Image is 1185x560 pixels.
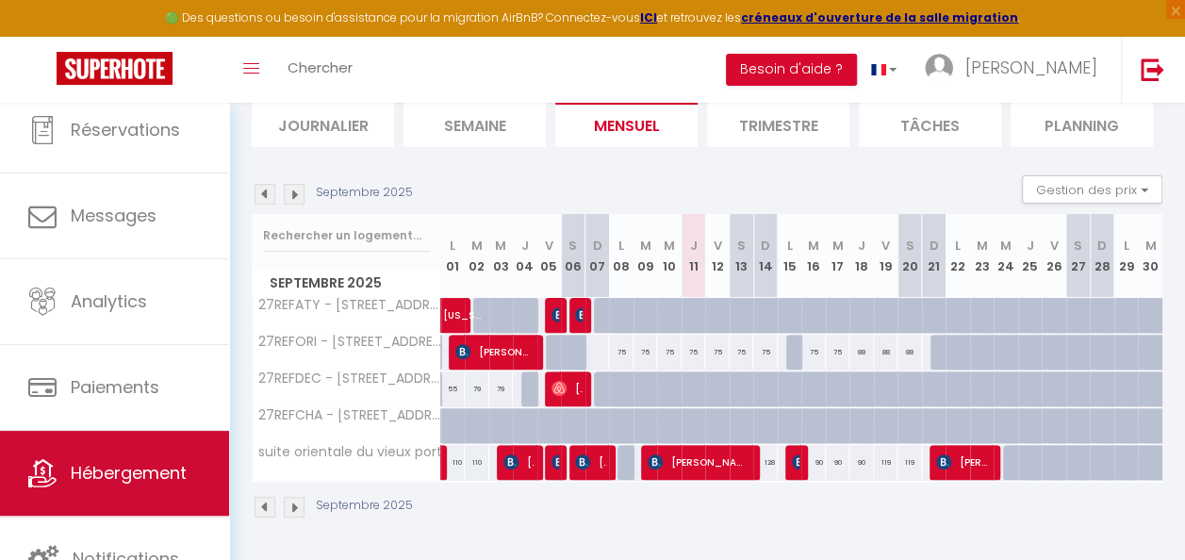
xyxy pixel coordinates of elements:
img: Super Booking [57,52,173,85]
abbr: M [639,237,650,255]
p: Septembre 2025 [316,497,413,515]
button: Besoin d'aide ? [726,54,857,86]
li: Mensuel [555,101,698,147]
div: 128 [753,445,778,480]
div: 75 [753,335,778,370]
img: ... [925,54,953,82]
div: 110 [441,445,466,480]
span: [PERSON_NAME] [936,444,991,480]
th: 03 [489,214,514,298]
abbr: M [832,237,844,255]
abbr: L [450,237,455,255]
div: 88 [874,335,898,370]
a: Chercher [273,37,367,103]
th: 12 [705,214,730,298]
abbr: L [955,237,961,255]
th: 05 [537,214,562,298]
div: 88 [849,335,874,370]
span: [PERSON_NAME] [551,371,583,406]
button: Gestion des prix [1022,175,1162,204]
abbr: V [881,237,890,255]
th: 22 [946,214,970,298]
th: 14 [753,214,778,298]
abbr: M [1144,237,1156,255]
th: 02 [465,214,489,298]
th: 08 [609,214,634,298]
th: 10 [657,214,682,298]
abbr: L [1124,237,1129,255]
th: 25 [1018,214,1043,298]
div: 55 [441,371,466,406]
div: 119 [897,445,922,480]
div: 79 [489,371,514,406]
abbr: L [786,237,792,255]
span: 27REFCHA - [STREET_ADDRESS] · Suite chaleureuse plein cœur du panier/vieux port [255,408,444,422]
abbr: J [689,237,697,255]
li: Trimestre [707,101,849,147]
a: créneaux d'ouverture de la salle migration [741,9,1018,25]
abbr: D [1097,237,1107,255]
input: Rechercher un logement... [263,219,430,253]
abbr: V [713,237,721,255]
th: 18 [849,214,874,298]
abbr: S [568,237,577,255]
img: logout [1141,58,1164,81]
span: [PERSON_NAME] [648,444,749,480]
abbr: S [906,237,914,255]
div: 90 [801,445,826,480]
span: Septembre 2025 [253,270,440,297]
abbr: D [592,237,601,255]
div: 75 [730,335,754,370]
a: [PERSON_NAME] [434,445,443,481]
a: ICI [640,9,657,25]
span: [PERSON_NAME] [551,297,559,333]
span: [PERSON_NAME] [575,297,583,333]
span: [PERSON_NAME] [575,444,606,480]
div: 119 [874,445,898,480]
span: Chercher [288,58,353,77]
abbr: M [471,237,483,255]
div: 75 [634,335,658,370]
div: 75 [609,335,634,370]
abbr: L [618,237,624,255]
th: 24 [994,214,1018,298]
div: 88 [897,335,922,370]
th: 29 [1114,214,1139,298]
li: Journalier [252,101,394,147]
th: 11 [682,214,706,298]
abbr: M [1000,237,1012,255]
span: [PERSON_NAME] [965,56,1097,79]
abbr: S [737,237,746,255]
abbr: J [521,237,529,255]
div: 75 [801,335,826,370]
span: [US_STATE][PERSON_NAME] [443,288,486,323]
th: 15 [778,214,802,298]
div: 90 [826,445,850,480]
div: 75 [705,335,730,370]
th: 27 [1066,214,1091,298]
th: 09 [634,214,658,298]
th: 04 [513,214,537,298]
span: 27REFORI - [STREET_ADDRESS] · Suite original plein cœur du panier/[GEOGRAPHIC_DATA] [255,335,444,349]
th: 19 [874,214,898,298]
div: 79 [465,371,489,406]
p: Septembre 2025 [316,184,413,202]
span: suite orientale du vieux port [255,445,442,459]
th: 13 [730,214,754,298]
th: 17 [826,214,850,298]
span: 27REFDEC - [STREET_ADDRESS] · Suite décalée en plein cœur du panier/vieux port [255,371,444,386]
abbr: D [930,237,939,255]
th: 20 [897,214,922,298]
abbr: V [545,237,553,255]
abbr: M [664,237,675,255]
abbr: M [808,237,819,255]
th: 16 [801,214,826,298]
span: 27REFATY - [STREET_ADDRESS] · Suite [GEOGRAPHIC_DATA] / [GEOGRAPHIC_DATA] [255,298,444,312]
span: [PERSON_NAME] [455,334,534,370]
a: ... [PERSON_NAME] [911,37,1121,103]
li: Semaine [403,101,546,147]
span: Réservations [71,118,180,141]
li: Tâches [859,101,1001,147]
